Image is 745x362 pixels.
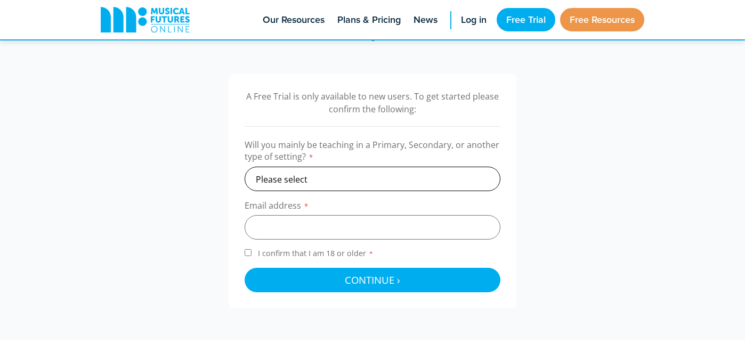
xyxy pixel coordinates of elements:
span: Plans & Pricing [337,13,401,27]
span: News [414,13,438,27]
a: Free Trial [497,8,555,31]
p: A Free Trial is only available to new users. To get started please confirm the following: [245,90,500,116]
label: Will you mainly be teaching in a Primary, Secondary, or another type of setting? [245,139,500,167]
span: Log in [461,13,487,27]
span: Continue › [345,273,400,286]
button: Continue › [245,268,500,292]
input: I confirm that I am 18 or older* [245,249,252,256]
span: Our Resources [263,13,325,27]
a: Free Resources [560,8,644,31]
label: Email address [245,200,500,215]
span: I confirm that I am 18 or older [256,248,376,258]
